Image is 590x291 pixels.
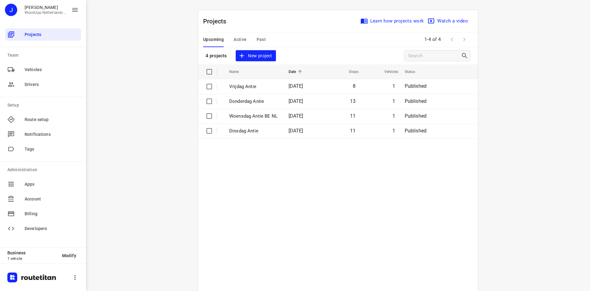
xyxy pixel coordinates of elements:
[229,113,279,120] p: Woensdag Antie BE NL
[257,36,266,43] span: Past
[7,250,57,255] p: Business
[25,67,79,73] span: Vehicles
[25,146,79,152] span: Tags
[25,81,79,88] span: Drivers
[289,98,303,104] span: [DATE]
[392,83,395,89] span: 1
[5,78,81,91] div: Drivers
[405,98,427,104] span: Published
[234,36,246,43] span: Active
[229,98,279,105] p: Donderdag Antie
[5,28,81,41] div: Projects
[5,193,81,205] div: Account
[7,167,81,173] p: Administration
[392,98,395,104] span: 1
[289,113,303,119] span: [DATE]
[5,63,81,76] div: Vehicles
[5,128,81,140] div: Notifications
[62,253,76,258] span: Modify
[422,33,443,46] span: 1-4 of 4
[7,257,57,261] p: 1 vehicle
[25,116,79,123] span: Route setup
[25,211,79,217] span: Billing
[229,68,247,75] span: Name
[7,52,81,59] p: Team
[408,51,461,61] input: Search projects
[25,131,79,138] span: Notifications
[5,113,81,126] div: Route setup
[405,68,423,75] span: Status
[392,128,395,134] span: 1
[5,143,81,155] div: Tags
[229,127,279,135] p: Dinsdag Antie
[341,68,359,75] span: Stops
[461,52,470,59] div: Search
[376,68,399,75] span: Vehicles
[5,208,81,220] div: Billing
[25,196,79,202] span: Account
[7,102,81,108] p: Setup
[405,128,427,134] span: Published
[203,36,224,43] span: Upcoming
[57,250,81,261] button: Modify
[353,83,356,89] span: 8
[236,50,276,62] button: New project
[25,225,79,232] span: Developers
[350,113,356,119] span: 11
[350,128,356,134] span: 11
[25,10,66,15] p: WoodUpp Netherlands B.V.
[206,53,227,59] p: 4 projects
[5,178,81,190] div: Apps
[25,181,79,188] span: Apps
[392,113,395,119] span: 1
[203,17,231,26] p: Projects
[5,4,17,16] div: J
[289,128,303,134] span: [DATE]
[289,83,303,89] span: [DATE]
[405,83,427,89] span: Published
[25,5,66,10] p: Jesper Elenbaas
[229,83,279,90] p: Vrijdag Antie
[289,68,304,75] span: Date
[350,98,356,104] span: 13
[405,113,427,119] span: Published
[5,222,81,235] div: Developers
[446,33,458,46] span: Previous Page
[25,31,79,38] span: Projects
[239,52,272,60] span: New project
